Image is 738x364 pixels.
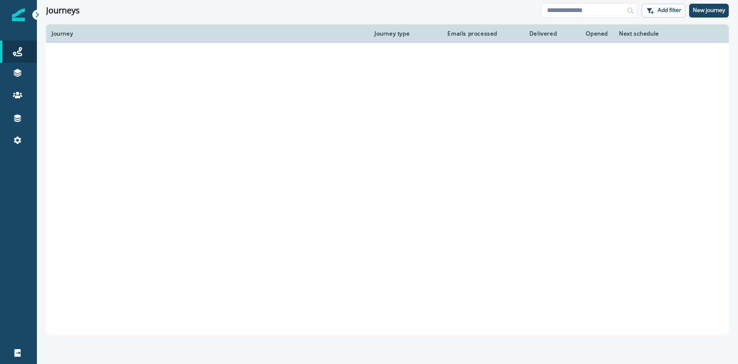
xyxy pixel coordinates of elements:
[693,7,725,13] p: New journey
[619,30,700,37] div: Next schedule
[375,30,433,37] div: Journey type
[12,8,25,21] img: Inflection
[568,30,608,37] div: Opened
[52,30,363,37] div: Journey
[46,6,80,16] h1: Journeys
[689,4,729,18] button: New journey
[444,30,497,37] div: Emails processed
[658,7,681,13] p: Add filter
[508,30,557,37] div: Delivered
[642,4,685,18] button: Add filter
